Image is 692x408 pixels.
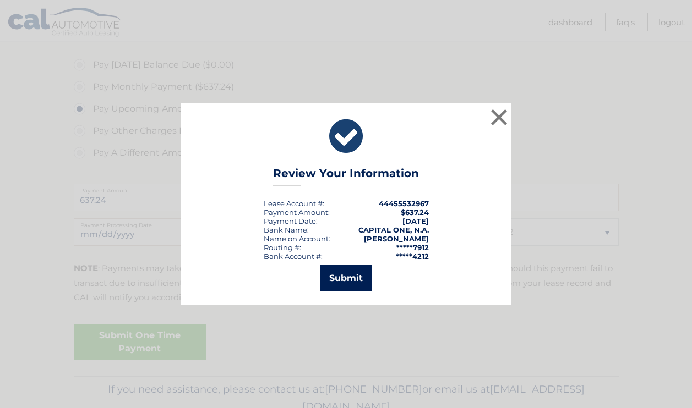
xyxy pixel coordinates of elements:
div: Bank Account #: [264,252,323,261]
div: Lease Account #: [264,199,324,208]
h3: Review Your Information [273,167,419,186]
div: : [264,217,318,225]
div: Name on Account: [264,234,330,243]
button: × [488,106,510,128]
span: $637.24 [401,208,429,217]
div: Payment Amount: [264,208,330,217]
span: [DATE] [402,217,429,225]
strong: 44455532967 [379,199,429,208]
strong: [PERSON_NAME] [364,234,429,243]
div: Bank Name: [264,225,309,234]
span: Payment Date [264,217,316,225]
div: Routing #: [264,243,301,252]
strong: CAPITAL ONE, N.A. [358,225,429,234]
button: Submit [320,265,372,291]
